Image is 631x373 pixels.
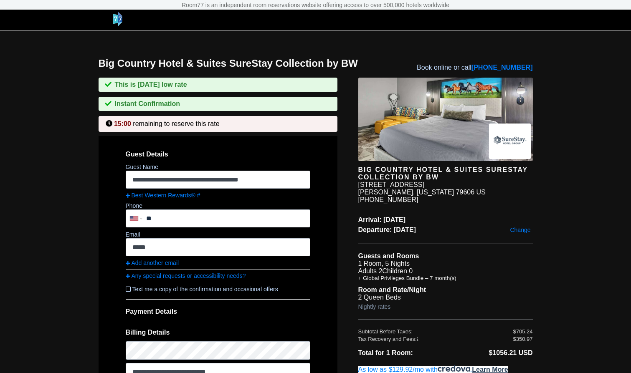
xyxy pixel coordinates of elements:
li: Total for 1 Room: [358,348,446,358]
span: Billing Details [126,329,310,336]
span: As low as $129.92/mo with . [358,366,508,373]
label: Email [126,231,140,238]
span: remaining to reserve this rate [133,120,219,127]
span: Learn More [472,366,508,373]
li: 1 Room, 5 Nights [358,260,533,267]
li: 2 Queen Beds [358,294,533,301]
div: United States: +1 [127,210,144,227]
span: Guest Details [126,151,310,158]
h1: Big Country Hotel & Suites SureStay Collection by BW [99,58,358,69]
div: Big Country Hotel & Suites SureStay Collection by BW [358,166,533,181]
label: Text me a copy of the confirmation and occasional offers [126,282,310,296]
img: Brand logo for Big Country Hotel & Suites SureStay Collection by BW [489,123,531,159]
span: Book online or call [417,64,532,71]
span: 79606 [456,189,475,196]
div: $350.97 [513,336,533,342]
b: Room and Rate/Night [358,286,426,293]
li: $1056.21 USD [446,348,533,358]
a: As low as $129.92/mo with.Learn More [358,366,508,373]
label: Guest Name [126,164,159,170]
div: [PHONE_NUMBER] [358,196,533,204]
a: Nightly rates [358,301,391,312]
b: Guests and Rooms [358,252,419,260]
li: + Global Privileges Bundle – 7 month(s) [358,275,533,281]
div: Tax Recovery and Fees: [358,336,513,342]
span: Departure: [DATE] [358,226,533,234]
li: Adults 2 [358,267,533,275]
a: Change [508,224,532,235]
span: Arrival: [DATE] [358,216,533,224]
a: Any special requests or accessibility needs? [126,272,310,279]
a: Add another email [126,260,310,266]
label: Phone [126,202,142,209]
img: hotel image [358,78,533,161]
img: logo-header-small.png [113,12,122,26]
div: This is [DATE] low rate [99,78,337,92]
span: 15:00 [114,120,131,127]
a: Best Western Rewards® # [126,192,310,199]
span: US [476,189,486,196]
a: [PHONE_NUMBER] [471,64,533,71]
div: $705.24 [513,328,533,335]
div: Subtotal Before Taxes: [358,328,513,335]
div: [STREET_ADDRESS] [358,181,424,189]
span: [US_STATE] [417,189,454,196]
span: [PERSON_NAME], [358,189,415,196]
span: Children 0 [382,267,413,275]
div: Instant Confirmation [99,97,337,111]
span: Payment Details [126,308,177,315]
